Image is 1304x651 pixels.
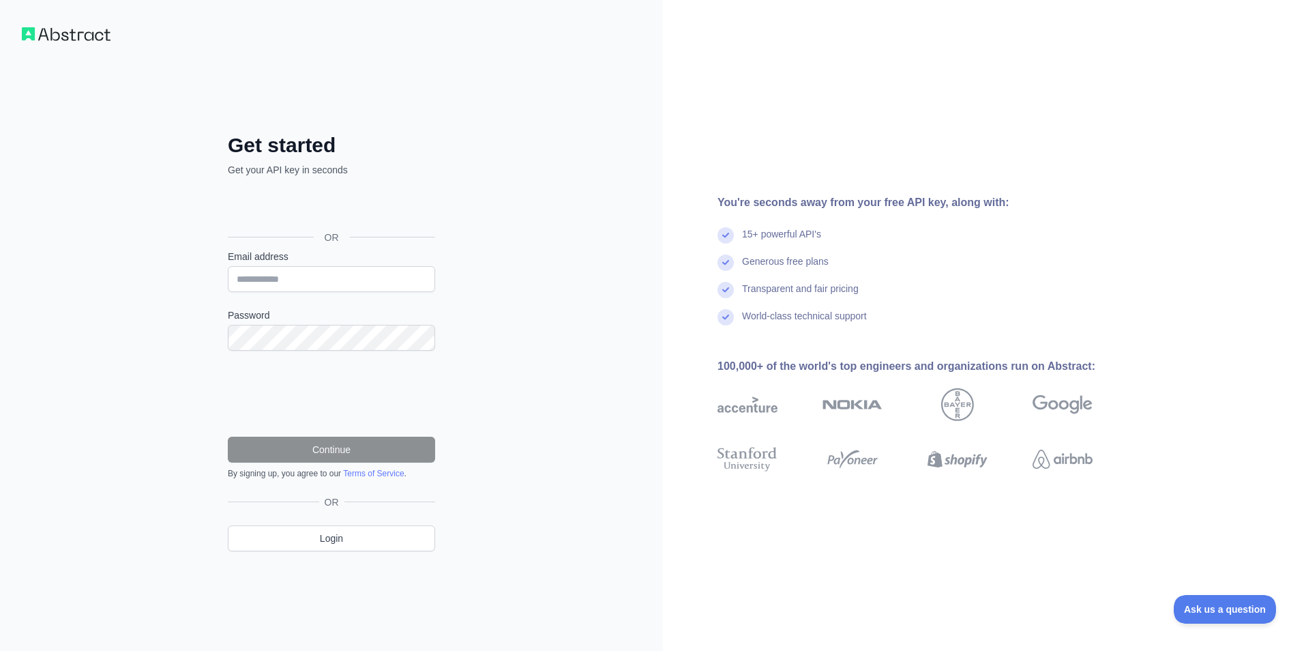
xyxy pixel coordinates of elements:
[228,308,435,322] label: Password
[742,255,829,282] div: Generous free plans
[717,282,734,298] img: check mark
[228,468,435,479] div: By signing up, you agree to our .
[742,309,867,336] div: World-class technical support
[928,444,988,474] img: shopify
[717,388,777,421] img: accenture
[319,495,344,509] span: OR
[717,444,777,474] img: stanford university
[742,227,821,255] div: 15+ powerful API's
[221,192,439,222] iframe: Sign in with Google Button
[22,27,110,41] img: Workflow
[228,163,435,177] p: Get your API key in seconds
[717,194,1136,211] div: You're seconds away from your free API key, along with:
[941,388,974,421] img: bayer
[717,227,734,244] img: check mark
[717,255,734,271] img: check mark
[742,282,859,309] div: Transparent and fair pricing
[343,469,404,478] a: Terms of Service
[1174,595,1277,624] iframe: Toggle Customer Support
[228,525,435,551] a: Login
[228,367,435,420] iframe: reCAPTCHA
[314,231,350,244] span: OR
[823,388,883,421] img: nokia
[228,250,435,263] label: Email address
[717,358,1136,375] div: 100,000+ of the world's top engineers and organizations run on Abstract:
[228,437,435,463] button: Continue
[717,309,734,325] img: check mark
[1033,388,1093,421] img: google
[1033,444,1093,474] img: airbnb
[228,133,435,158] h2: Get started
[823,444,883,474] img: payoneer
